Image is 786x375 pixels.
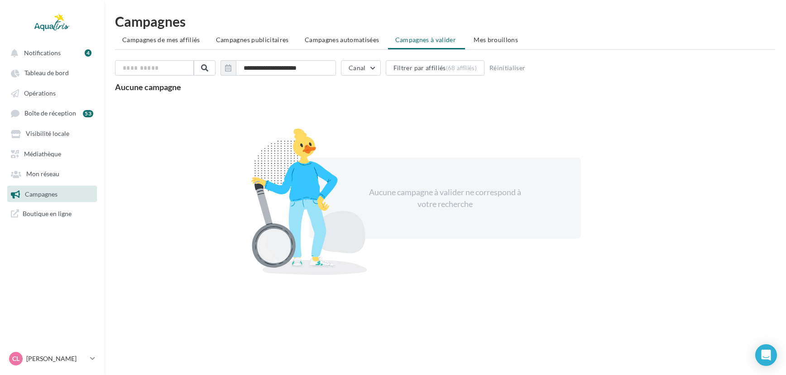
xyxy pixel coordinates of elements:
[5,125,99,141] a: Visibilité locale
[474,36,518,43] span: Mes brouillons
[386,60,484,76] button: Filtrer par affiliés(68 affiliés)
[367,187,523,210] div: Aucune campagne à valider ne correspond à votre recherche
[5,44,95,61] button: Notifications 4
[5,206,99,221] a: Boutique en ligne
[5,64,99,81] a: Tableau de bord
[5,105,99,121] a: Boîte de réception 53
[24,49,61,57] span: Notifications
[5,186,99,202] a: Campagnes
[23,209,72,218] span: Boutique en ligne
[216,36,289,43] span: Campagnes publicitaires
[26,354,86,363] p: [PERSON_NAME]
[115,82,181,92] span: Aucune campagne
[115,14,775,28] h1: Campagnes
[122,36,200,43] span: Campagnes de mes affiliés
[5,85,99,101] a: Opérations
[24,110,76,117] span: Boîte de réception
[5,145,99,162] a: Médiathèque
[24,89,56,97] span: Opérations
[24,69,69,77] span: Tableau de bord
[83,110,93,117] div: 53
[85,49,91,57] div: 4
[446,64,477,72] div: (68 affiliés)
[486,62,529,73] button: Réinitialiser
[305,36,379,43] span: Campagnes automatisées
[5,165,99,182] a: Mon réseau
[26,130,69,138] span: Visibilité locale
[7,350,97,367] a: CL [PERSON_NAME]
[341,60,381,76] button: Canal
[25,190,58,198] span: Campagnes
[24,150,61,158] span: Médiathèque
[12,354,19,363] span: CL
[26,170,59,178] span: Mon réseau
[755,344,777,366] div: Open Intercom Messenger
